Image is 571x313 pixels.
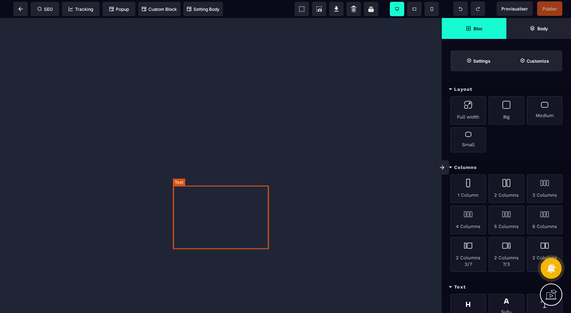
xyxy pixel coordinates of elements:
[142,6,177,12] span: Custom Block
[537,26,548,31] strong: Body
[489,237,524,272] div: 2 Columns 7/3
[489,96,524,125] div: Big
[506,18,571,39] span: Open Layer Manager
[473,58,491,64] strong: Settings
[450,174,486,203] div: 1 Column
[497,1,533,16] span: Preview
[501,6,528,12] span: Previsualiser
[527,174,562,203] div: 3 Columns
[312,2,326,16] span: Screenshot
[450,96,486,125] div: Full width
[542,6,557,12] span: Publier
[295,2,309,16] span: View components
[527,58,549,64] strong: Customize
[474,26,483,31] strong: Bloc
[69,6,93,12] span: Tracking
[442,18,506,39] span: Open Blocks
[450,128,486,152] div: Small
[527,206,562,234] div: 6 Columns
[489,206,524,234] div: 5 Columns
[450,237,486,272] div: 2 Columns 3/7
[527,96,562,125] div: Medium
[489,174,524,203] div: 2 Columns
[442,161,571,174] div: Columns
[527,237,562,272] div: 2 Columns 4/5
[442,281,571,294] div: Text
[38,6,53,12] span: SEO
[506,50,562,71] span: Open Style Manager
[109,6,129,12] span: Popup
[450,50,506,71] span: Settings
[450,206,486,234] div: 4 Columns
[442,83,571,96] div: Layout
[187,6,219,12] span: Setting Body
